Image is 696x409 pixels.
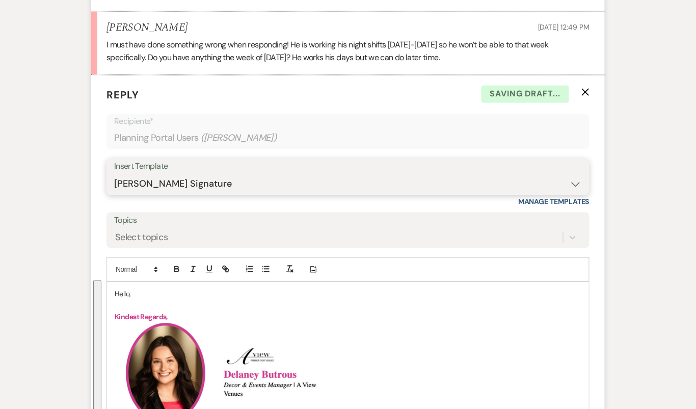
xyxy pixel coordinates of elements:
[219,347,330,398] img: Screenshot 2024-08-29 at 1.40.01 PM.png
[538,22,590,32] span: [DATE] 12:49 PM
[115,231,168,244] div: Select topics
[481,85,569,103] span: Saving draft...
[114,115,582,128] p: Recipients*
[518,197,590,206] a: Manage Templates
[114,159,582,174] div: Insert Template
[115,288,581,299] p: Hello,
[115,312,168,321] strong: Kindest Regards,
[114,213,582,228] label: Topics
[106,21,188,34] h5: [PERSON_NAME]
[106,88,139,101] span: Reply
[114,128,582,148] div: Planning Portal Users
[106,38,590,64] p: I must have done something wrong when responding! He is working his night shifts [DATE]-[DATE] so...
[201,131,277,145] span: ( [PERSON_NAME] )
